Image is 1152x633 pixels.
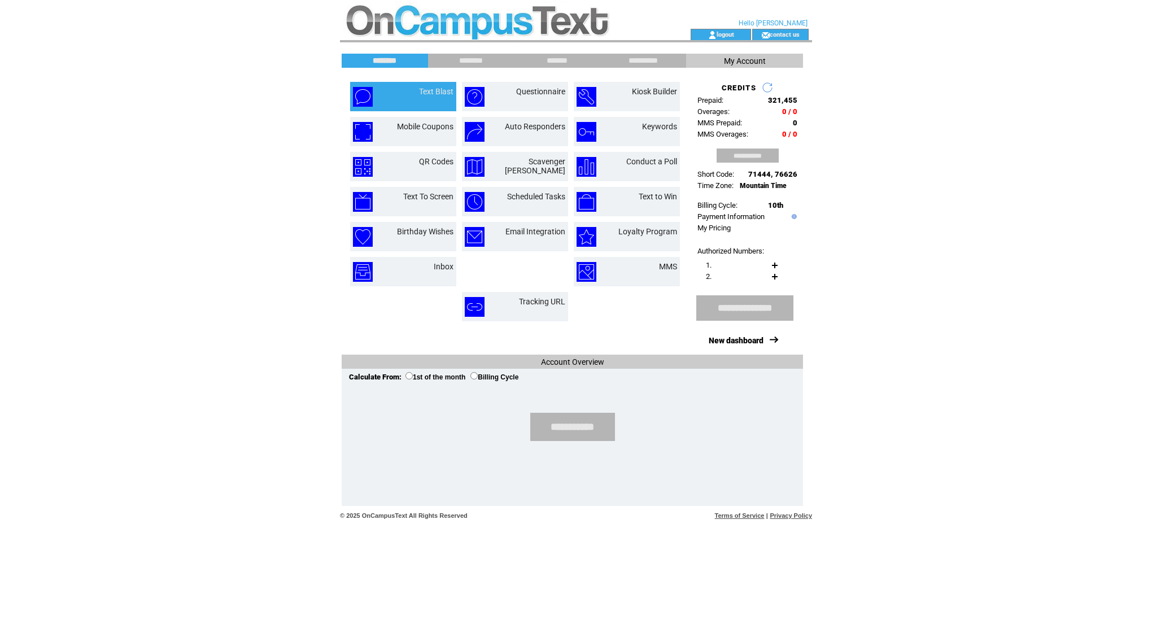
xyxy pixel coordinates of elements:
[470,372,478,379] input: Billing Cycle
[507,192,565,201] a: Scheduled Tasks
[748,170,797,178] span: 71444, 76626
[770,512,812,519] a: Privacy Policy
[405,372,413,379] input: 1st of the month
[724,56,766,66] span: My Account
[505,227,565,236] a: Email Integration
[577,192,596,212] img: text-to-win.png
[697,107,730,116] span: Overages:
[516,87,565,96] a: Questionnaire
[706,261,712,269] span: 1.
[639,192,677,201] a: Text to Win
[632,87,677,96] a: Kiosk Builder
[577,87,596,107] img: kiosk-builder.png
[577,157,596,177] img: conduct-a-poll.png
[706,272,712,281] span: 2.
[353,87,373,107] img: text-blast.png
[697,96,723,104] span: Prepaid:
[697,130,748,138] span: MMS Overages:
[697,170,734,178] span: Short Code:
[782,107,797,116] span: 0 / 0
[709,336,763,345] a: New dashboard
[642,122,677,131] a: Keywords
[722,84,756,92] span: CREDITS
[697,247,764,255] span: Authorized Numbers:
[740,182,787,190] span: Mountain Time
[465,122,485,142] img: auto-responders.png
[403,192,453,201] a: Text To Screen
[697,212,765,221] a: Payment Information
[618,227,677,236] a: Loyalty Program
[739,19,808,27] span: Hello [PERSON_NAME]
[470,373,518,381] label: Billing Cycle
[768,96,797,104] span: 321,455
[353,157,373,177] img: qr-codes.png
[577,227,596,247] img: loyalty-program.png
[770,30,800,38] a: contact us
[626,157,677,166] a: Conduct a Poll
[577,122,596,142] img: keywords.png
[505,157,565,175] a: Scavenger [PERSON_NAME]
[697,224,731,232] a: My Pricing
[419,87,453,96] a: Text Blast
[353,262,373,282] img: inbox.png
[419,157,453,166] a: QR Codes
[717,30,734,38] a: logout
[793,119,797,127] span: 0
[659,262,677,271] a: MMS
[397,122,453,131] a: Mobile Coupons
[697,119,742,127] span: MMS Prepaid:
[761,30,770,40] img: contact_us_icon.gif
[519,297,565,306] a: Tracking URL
[465,157,485,177] img: scavenger-hunt.png
[397,227,453,236] a: Birthday Wishes
[465,297,485,317] img: tracking-url.png
[577,262,596,282] img: mms.png
[541,357,604,366] span: Account Overview
[789,214,797,219] img: help.gif
[768,201,783,209] span: 10th
[340,512,468,519] span: © 2025 OnCampusText All Rights Reserved
[715,512,765,519] a: Terms of Service
[766,512,768,519] span: |
[353,227,373,247] img: birthday-wishes.png
[465,227,485,247] img: email-integration.png
[349,373,402,381] span: Calculate From:
[353,122,373,142] img: mobile-coupons.png
[405,373,465,381] label: 1st of the month
[708,30,717,40] img: account_icon.gif
[782,130,797,138] span: 0 / 0
[434,262,453,271] a: Inbox
[353,192,373,212] img: text-to-screen.png
[465,87,485,107] img: questionnaire.png
[465,192,485,212] img: scheduled-tasks.png
[505,122,565,131] a: Auto Responders
[697,201,738,209] span: Billing Cycle:
[697,181,734,190] span: Time Zone:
